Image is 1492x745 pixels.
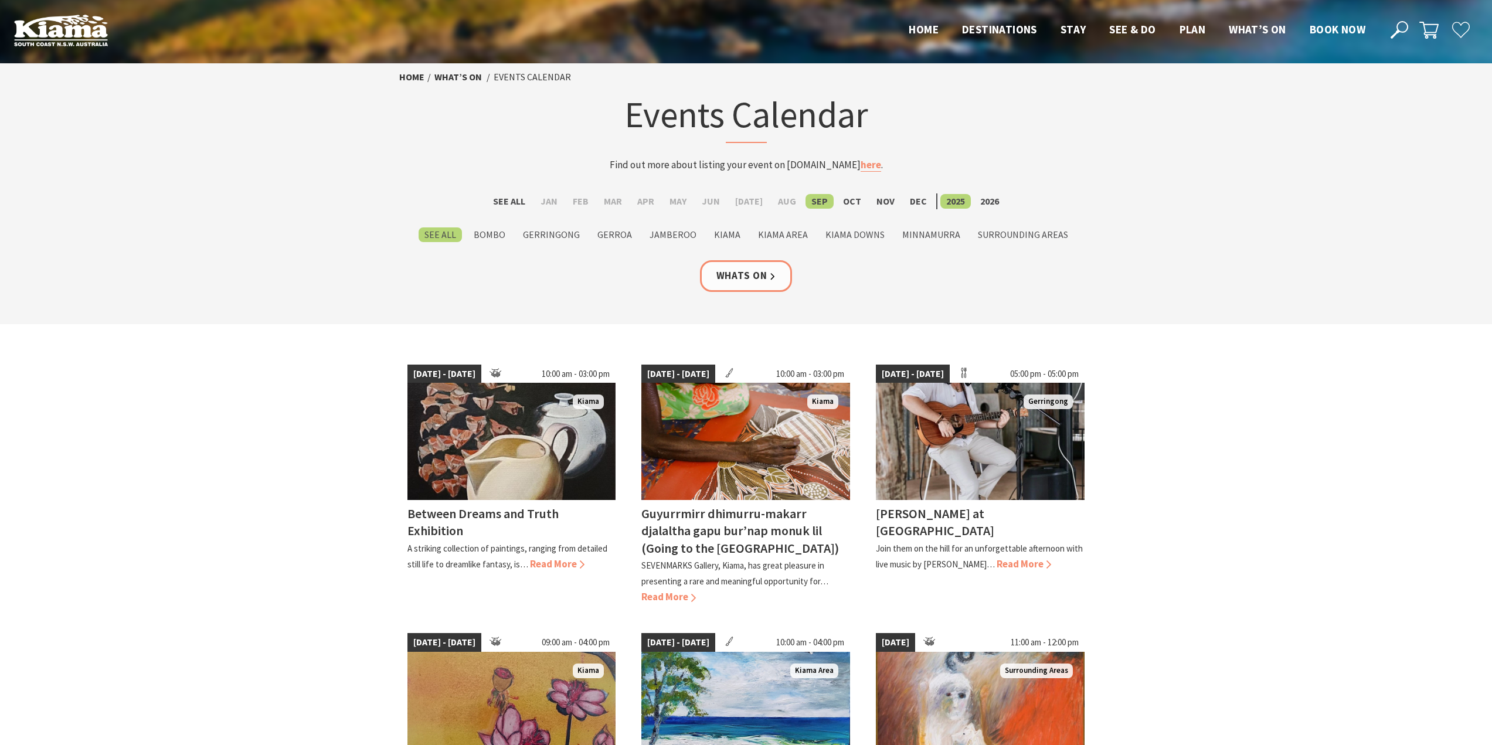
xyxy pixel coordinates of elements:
label: Jun [696,194,726,209]
label: See All [487,194,531,209]
label: Nov [871,194,900,209]
label: Minnamurra [896,227,966,242]
span: Kiama [573,664,604,678]
label: Surrounding Areas [972,227,1074,242]
label: Oct [837,194,867,209]
span: 05:00 pm - 05:00 pm [1004,365,1085,383]
span: Book now [1310,22,1365,36]
span: [DATE] - [DATE] [641,633,715,652]
span: [DATE] - [DATE] [407,633,481,652]
label: 2026 [974,194,1005,209]
label: Sep [806,194,834,209]
span: Gerringong [1024,394,1073,409]
li: Events Calendar [494,70,571,85]
a: Home [399,71,424,83]
span: 10:00 am - 04:00 pm [770,633,850,652]
img: Tayvin Martins [876,383,1085,500]
span: Read More [997,557,1051,570]
span: See & Do [1109,22,1155,36]
h4: Between Dreams and Truth Exhibition [407,505,559,539]
h4: Guyurrmirr dhimurru-makarr djalaltha gapu bur’nap monuk lil (Going to the [GEOGRAPHIC_DATA]) [641,505,839,556]
a: here [861,158,881,172]
span: Read More [530,557,584,570]
label: Mar [598,194,628,209]
nav: Main Menu [897,21,1377,40]
span: Kiama [807,394,838,409]
h4: [PERSON_NAME] at [GEOGRAPHIC_DATA] [876,505,994,539]
a: [DATE] - [DATE] 05:00 pm - 05:00 pm Tayvin Martins Gerringong [PERSON_NAME] at [GEOGRAPHIC_DATA] ... [876,365,1085,605]
label: Gerroa [592,227,638,242]
a: What’s On [434,71,482,83]
span: Stay [1061,22,1086,36]
a: [DATE] - [DATE] 10:00 am - 03:00 pm Kiama Between Dreams and Truth Exhibition A striking collecti... [407,365,616,605]
label: Kiama Downs [820,227,891,242]
h1: Events Calendar [516,91,976,143]
label: See All [419,227,462,242]
span: Destinations [962,22,1037,36]
label: Jan [535,194,563,209]
span: Surrounding Areas [1000,664,1073,678]
a: [DATE] - [DATE] 10:00 am - 03:00 pm Aboriginal artist Joy Borruwa sitting on the floor painting K... [641,365,850,605]
span: [DATE] - [DATE] [876,365,950,383]
img: Kiama Logo [14,14,108,46]
label: Apr [631,194,660,209]
a: Whats On [700,260,793,291]
span: What’s On [1229,22,1286,36]
label: Jamberoo [644,227,702,242]
label: Dec [904,194,933,209]
label: Aug [772,194,802,209]
p: Join them on the hill for an unforgettable afternoon with live music by [PERSON_NAME]… [876,543,1083,570]
label: Bombo [468,227,511,242]
span: [DATE] [876,633,915,652]
span: Plan [1180,22,1206,36]
span: [DATE] - [DATE] [407,365,481,383]
label: [DATE] [729,194,769,209]
span: 10:00 am - 03:00 pm [536,365,616,383]
span: 11:00 am - 12:00 pm [1005,633,1085,652]
span: Home [909,22,939,36]
span: 09:00 am - 04:00 pm [536,633,616,652]
span: Read More [641,590,696,603]
span: [DATE] - [DATE] [641,365,715,383]
p: A striking collection of paintings, ranging from detailed still life to dreamlike fantasy, is… [407,543,607,570]
p: SEVENMARKS Gallery, Kiama, has great pleasure in presenting a rare and meaningful opportunity for… [641,560,828,587]
span: 10:00 am - 03:00 pm [770,365,850,383]
span: Kiama [573,394,604,409]
label: Feb [567,194,594,209]
label: 2025 [940,194,971,209]
p: Find out more about listing your event on [DOMAIN_NAME] . [516,157,976,173]
span: Kiama Area [790,664,838,678]
label: Kiama Area [752,227,814,242]
label: Kiama [708,227,746,242]
label: May [664,194,692,209]
label: Gerringong [517,227,586,242]
img: Aboriginal artist Joy Borruwa sitting on the floor painting [641,383,850,500]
